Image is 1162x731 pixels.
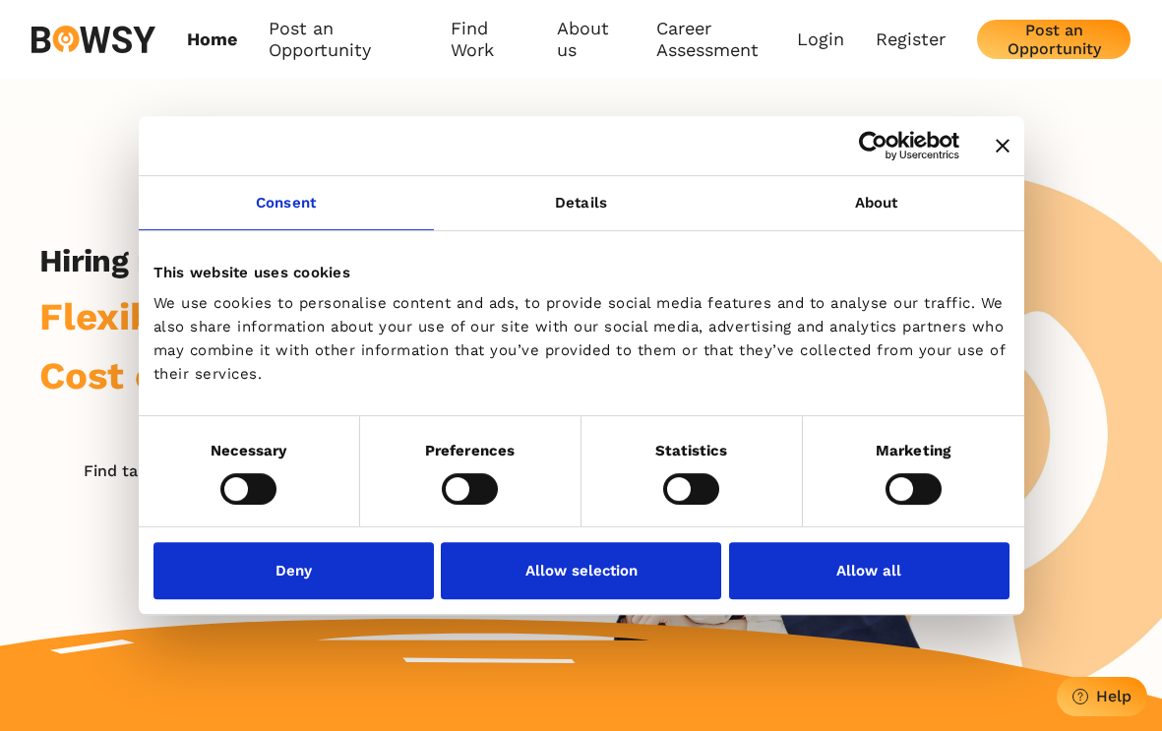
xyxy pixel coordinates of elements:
[153,542,434,599] button: Deny
[153,291,1009,386] div: We use cookies to personalise content and ads, to provide social media features and to analyse ou...
[434,176,729,230] a: Details
[153,261,1009,284] div: This website uses cookies
[787,131,959,160] a: Usercentrics Cookiebot - opens in a new window
[876,442,950,459] strong: Marketing
[139,176,434,230] a: Consent
[31,26,155,52] img: svg%3e
[977,20,1131,59] button: Post an Opportunity
[729,542,1009,599] button: Allow all
[1057,677,1147,716] button: Help
[993,21,1115,58] div: Post an Opportunity
[425,442,515,459] strong: Preferences
[39,353,312,397] span: Cost effective.
[187,18,237,62] a: Home
[1096,687,1131,705] div: Help
[797,29,844,50] a: Login
[655,442,728,459] strong: Statistics
[211,442,287,459] strong: Necessary
[84,461,168,480] div: Find talent
[441,542,721,599] button: Allow selection
[729,176,1024,230] a: About
[39,294,199,338] span: Flexible.
[996,139,1009,152] button: Close banner
[39,242,336,279] h2: Hiring made simple.
[876,29,946,50] a: Register
[656,18,797,62] a: Career Assessment
[39,452,212,491] button: Find talent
